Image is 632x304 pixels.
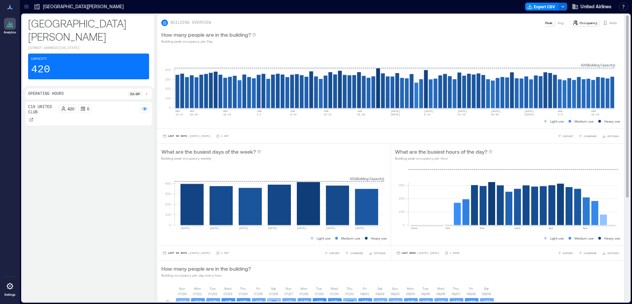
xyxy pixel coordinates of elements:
[257,110,262,113] text: JUN
[286,286,292,291] p: Sun
[374,251,385,255] span: OPTIONS
[421,291,430,296] p: 08/05
[457,110,467,113] text: [DATE]
[171,20,211,25] p: BUILDING OVERVIEW
[360,291,369,296] p: 08/01
[398,183,404,187] tspan: 300
[577,133,598,139] button: COMPARE
[165,68,171,72] tspan: 400
[392,299,399,304] text: 119
[2,278,18,299] a: Settings
[169,223,171,227] tspan: 0
[398,209,404,213] tspan: 100
[480,227,485,230] text: 8am
[604,119,620,124] p: Heavy use
[377,286,382,291] p: Sat
[331,286,338,291] p: Wed
[484,299,491,304] text: 127
[28,104,57,115] p: C10 United Club
[491,110,500,113] text: [DATE]
[323,250,341,256] button: EXPORT
[423,299,430,304] text: 135
[210,299,217,304] text: 142
[166,299,170,304] p: 5a
[556,133,574,139] button: EXPORT
[367,250,387,256] button: OPTIONS
[43,3,124,10] p: [GEOGRAPHIC_DATA][PERSON_NAME]
[371,236,387,241] p: Heavy use
[558,113,563,116] text: 3-9
[437,286,444,291] p: Wed
[392,286,398,291] p: Sun
[398,196,404,200] tspan: 200
[161,156,261,161] p: Building peak occupancy weekly
[195,299,202,304] text: 154
[28,46,149,51] p: [STREET_ADDRESS][US_STATE]
[240,299,247,304] text: 169
[445,227,450,230] text: 4am
[224,286,231,291] p: Wed
[272,299,276,304] text: 86
[223,113,231,116] text: 25-31
[563,251,573,255] span: EXPORT
[297,227,306,230] text: [DATE]
[210,227,219,230] text: [DATE]
[525,3,559,11] button: Export CSV
[176,110,180,113] text: MAY
[341,236,360,241] p: Medium use
[210,286,216,291] p: Tue
[357,110,362,113] text: JUN
[550,119,564,124] p: Light use
[574,236,594,241] p: Medium use
[240,286,246,291] p: Thu
[284,291,293,296] p: 07/27
[491,113,499,116] text: 20-26
[345,291,354,296] p: 07/31
[161,31,251,39] p: How many people are in the building?
[407,286,414,291] p: Mon
[395,148,487,156] p: What are the busiest hours of the day?
[208,291,217,296] p: 07/22
[563,134,573,138] span: EXPORT
[482,291,491,296] p: 08/09
[225,299,232,304] text: 176
[165,202,171,206] tspan: 200
[453,286,459,291] p: Thu
[550,236,564,241] p: Light use
[130,91,140,96] p: 5a - 9p
[161,250,212,256] button: Last 90 Days |[DATE]-[DATE]
[347,299,354,304] text: 105
[346,286,352,291] p: Thu
[357,113,365,116] text: 22-28
[350,251,363,255] span: COMPARE
[221,251,229,255] p: 1 Day
[257,113,262,116] text: 1-7
[161,133,212,139] button: Last 90 Days |[DATE]-[DATE]
[221,134,229,138] p: 1 Day
[239,291,248,296] p: 07/24
[179,286,185,291] p: Sun
[591,110,596,113] text: AUG
[601,133,620,139] button: OPTIONS
[577,250,598,256] button: COMPARE
[161,273,251,278] p: Building occupancy per day every hour
[176,113,183,116] text: 11-17
[424,113,430,116] text: 6-12
[4,293,16,297] p: Settings
[584,134,597,138] span: COMPARE
[570,1,613,12] button: United Airlines
[395,156,493,161] p: Building peak occupancy per Hour
[161,148,256,156] p: What are the busiest days of the week?
[165,192,171,196] tspan: 300
[28,17,149,43] p: [GEOGRAPHIC_DATA][PERSON_NAME]
[457,113,465,116] text: 13-19
[330,251,340,255] span: EXPORT
[332,299,338,304] text: 171
[469,286,473,291] p: Fri
[169,106,171,110] tspan: 0
[300,286,307,291] p: Mon
[390,113,400,116] text: [DATE]
[193,291,202,296] p: 07/21
[165,181,171,185] tspan: 400
[344,250,365,256] button: COMPARE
